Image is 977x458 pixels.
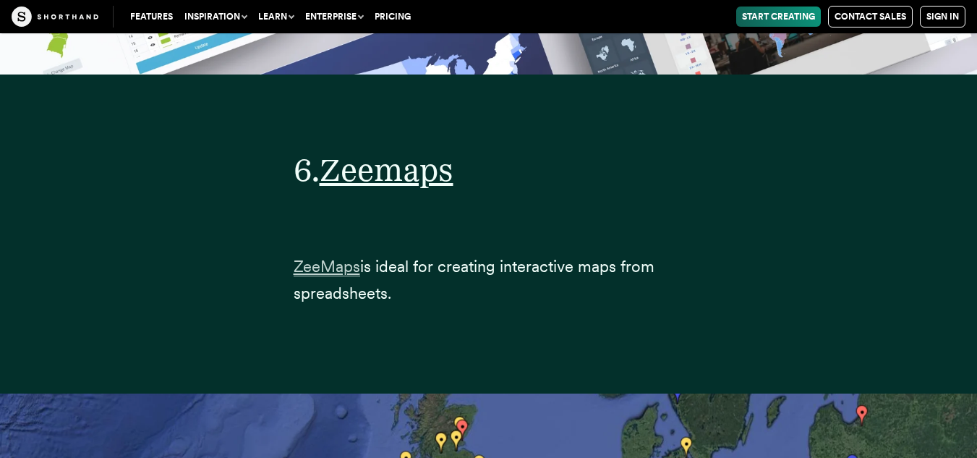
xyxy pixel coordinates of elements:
a: Start Creating [736,7,821,27]
a: Contact Sales [828,6,913,27]
button: Learn [252,7,299,27]
a: ZeeMaps [294,257,360,276]
a: Features [124,7,179,27]
img: The Craft [12,7,98,27]
a: Sign in [920,6,965,27]
a: Zeemaps [320,150,453,189]
button: Inspiration [179,7,252,27]
span: is ideal for creating interactive maps from spreadsheets. [294,257,654,302]
button: Enterprise [299,7,369,27]
span: 6. [294,150,320,189]
a: Pricing [369,7,417,27]
span: ZeeMaps [294,257,360,276]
